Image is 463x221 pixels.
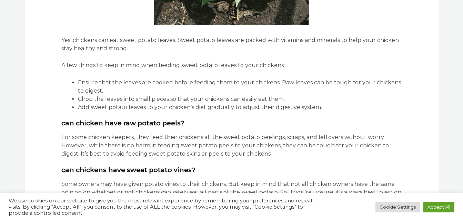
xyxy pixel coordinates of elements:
p: Yes, chickens can eat sweet potato leaves. Sweet potato leaves are packed with vitamins and miner... [61,36,402,53]
p: For some chicken keepers, they feed their chickens all the sweet potato peelings, scraps, and lef... [61,133,402,158]
a: Accept All [423,202,454,212]
a: Cookie Settings [375,202,420,212]
p: Some owners may have given potato vines to their chickens. But keep in mind that not all chicken ... [61,180,402,205]
div: We use cookies on our website to give you the most relevant experience by remembering your prefer... [9,198,321,216]
p: A few things to keep in mind when feeding sweet potato leaves to your chickens: [61,61,402,70]
li: Add sweet potato leaves to your chicken’s diet gradually to adjust their digestive system. [78,103,402,112]
li: Chop the leaves into small pieces so that your chickens can easily eat them. [78,95,402,103]
li: Ensure that the leaves are cooked before feeding them to your chickens. Raw leaves can be tough f... [78,78,402,95]
strong: Can Chicken Have Raw Potato Peels? [61,119,184,127]
strong: Can Chickens Have Sweet Potato Vines? [61,166,195,174]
